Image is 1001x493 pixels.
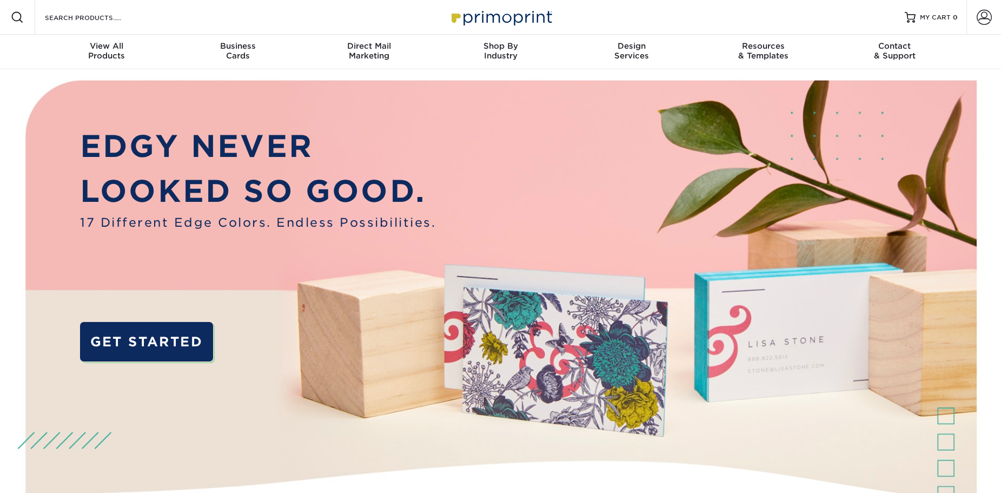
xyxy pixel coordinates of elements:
[829,35,960,69] a: Contact& Support
[80,124,436,169] p: EDGY NEVER
[447,5,555,29] img: Primoprint
[41,41,173,61] div: Products
[303,35,435,69] a: Direct MailMarketing
[829,41,960,61] div: & Support
[920,13,951,22] span: MY CART
[172,41,303,61] div: Cards
[435,41,566,61] div: Industry
[566,35,698,69] a: DesignServices
[698,35,829,69] a: Resources& Templates
[41,35,173,69] a: View AllProducts
[698,41,829,51] span: Resources
[172,41,303,51] span: Business
[953,14,958,21] span: 0
[41,41,173,51] span: View All
[435,41,566,51] span: Shop By
[829,41,960,51] span: Contact
[303,41,435,61] div: Marketing
[80,322,213,361] a: GET STARTED
[172,35,303,69] a: BusinessCards
[303,41,435,51] span: Direct Mail
[566,41,698,61] div: Services
[435,35,566,69] a: Shop ByIndustry
[80,169,436,214] p: LOOKED SO GOOD.
[80,214,436,232] span: 17 Different Edge Colors. Endless Possibilities.
[44,11,149,24] input: SEARCH PRODUCTS.....
[566,41,698,51] span: Design
[698,41,829,61] div: & Templates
